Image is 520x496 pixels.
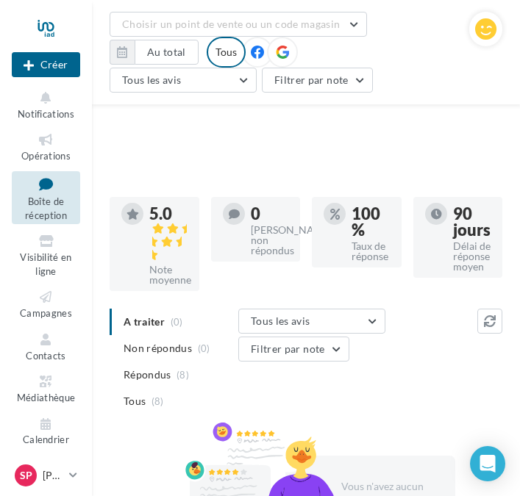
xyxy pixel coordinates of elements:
[17,392,76,403] span: Médiathèque
[26,350,66,362] span: Contacts
[149,265,188,285] div: Note moyenne
[12,52,80,77] div: Nouvelle campagne
[18,108,74,120] span: Notifications
[352,241,390,262] div: Taux de réponse
[135,40,199,65] button: Au total
[122,73,182,86] span: Tous les avis
[152,395,164,407] span: (8)
[251,315,310,327] span: Tous les avis
[12,87,80,123] button: Notifications
[12,129,80,165] a: Opérations
[12,286,80,322] a: Campagnes
[262,68,373,93] button: Filtrer par note
[453,241,491,272] div: Délai de réponse moyen
[25,195,67,221] span: Boîte de réception
[124,341,192,356] span: Non répondus
[12,413,80,449] a: Calendrier
[20,468,32,483] span: Sp
[238,309,385,334] button: Tous les avis
[251,206,289,222] div: 0
[110,68,257,93] button: Tous les avis
[238,337,349,362] button: Filtrer par note
[352,206,390,238] div: 100 %
[124,367,171,382] span: Répondus
[124,394,146,409] span: Tous
[198,342,210,354] span: (0)
[149,206,188,262] div: 5.0
[470,446,505,481] div: Open Intercom Messenger
[21,150,71,162] span: Opérations
[110,40,199,65] button: Au total
[12,461,80,489] a: Sp [PERSON_NAME]
[12,370,80,406] a: Médiathèque
[20,251,71,277] span: Visibilité en ligne
[177,369,189,381] span: (8)
[12,230,80,280] a: Visibilité en ligne
[23,434,69,446] span: Calendrier
[12,328,80,364] a: Contacts
[110,12,367,37] button: Choisir un point de vente ou un code magasin
[251,225,289,256] div: [PERSON_NAME] non répondus
[122,18,340,30] span: Choisir un point de vente ou un code magasin
[20,307,72,319] span: Campagnes
[12,52,80,77] button: Créer
[453,206,491,238] div: 90 jours
[12,171,80,225] a: Boîte de réception
[43,468,63,483] p: [PERSON_NAME]
[207,37,246,68] div: Tous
